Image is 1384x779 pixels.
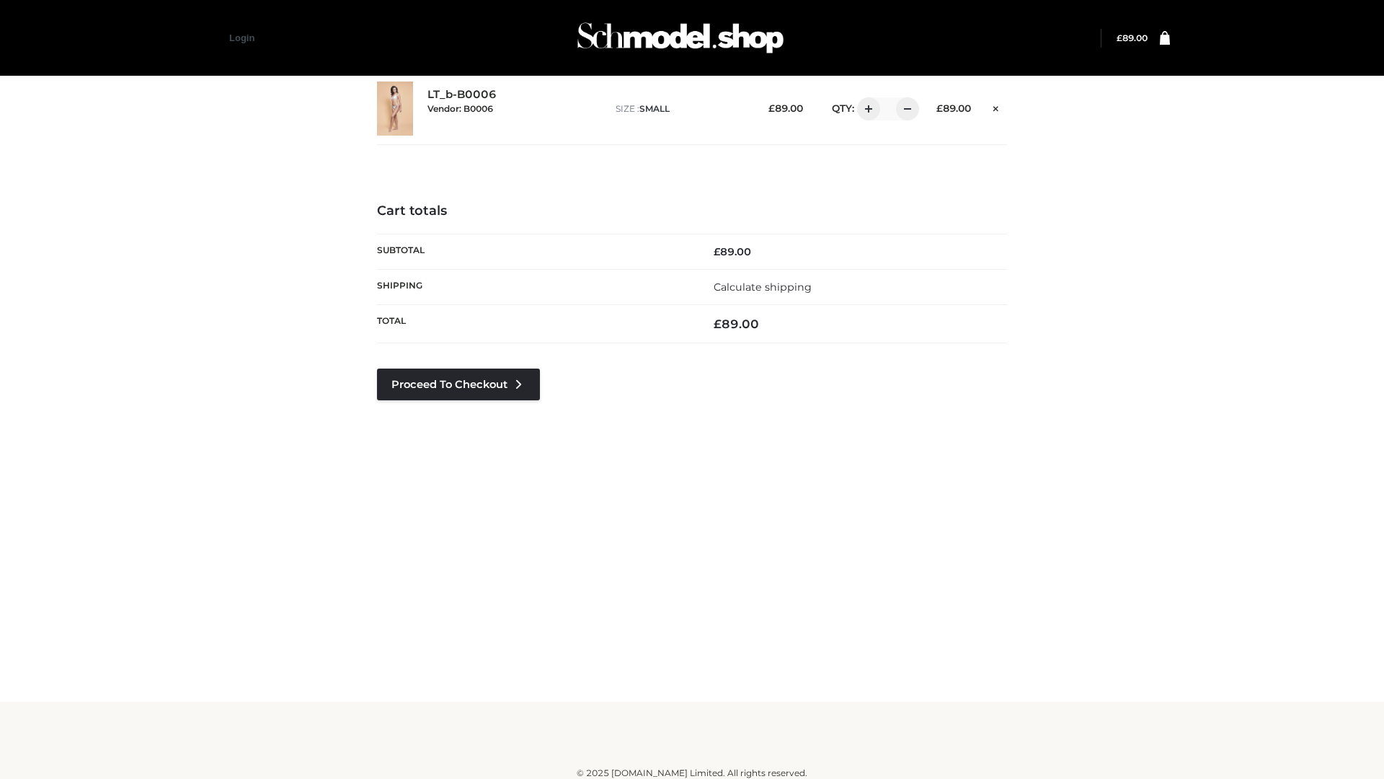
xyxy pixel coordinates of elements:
h4: Cart totals [377,203,1007,219]
bdi: 89.00 [1117,32,1148,43]
bdi: 89.00 [714,245,751,258]
span: £ [1117,32,1122,43]
bdi: 89.00 [714,317,759,331]
span: £ [768,102,775,114]
span: £ [936,102,943,114]
a: Proceed to Checkout [377,369,540,400]
bdi: 89.00 [768,102,803,114]
th: Shipping [377,269,692,304]
p: size : [616,102,746,115]
div: QTY: [817,97,914,120]
th: Subtotal [377,234,692,269]
th: Total [377,305,692,343]
a: £89.00 [1117,32,1148,43]
a: Login [229,32,254,43]
small: Vendor: B0006 [427,103,493,114]
span: £ [714,317,722,331]
a: Calculate shipping [714,281,812,294]
a: Remove this item [985,97,1007,116]
bdi: 89.00 [936,102,971,114]
img: Schmodel Admin 964 [572,9,789,66]
span: £ [714,245,720,258]
span: SMALL [639,103,670,114]
div: LT_b-B0006 [427,88,601,128]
